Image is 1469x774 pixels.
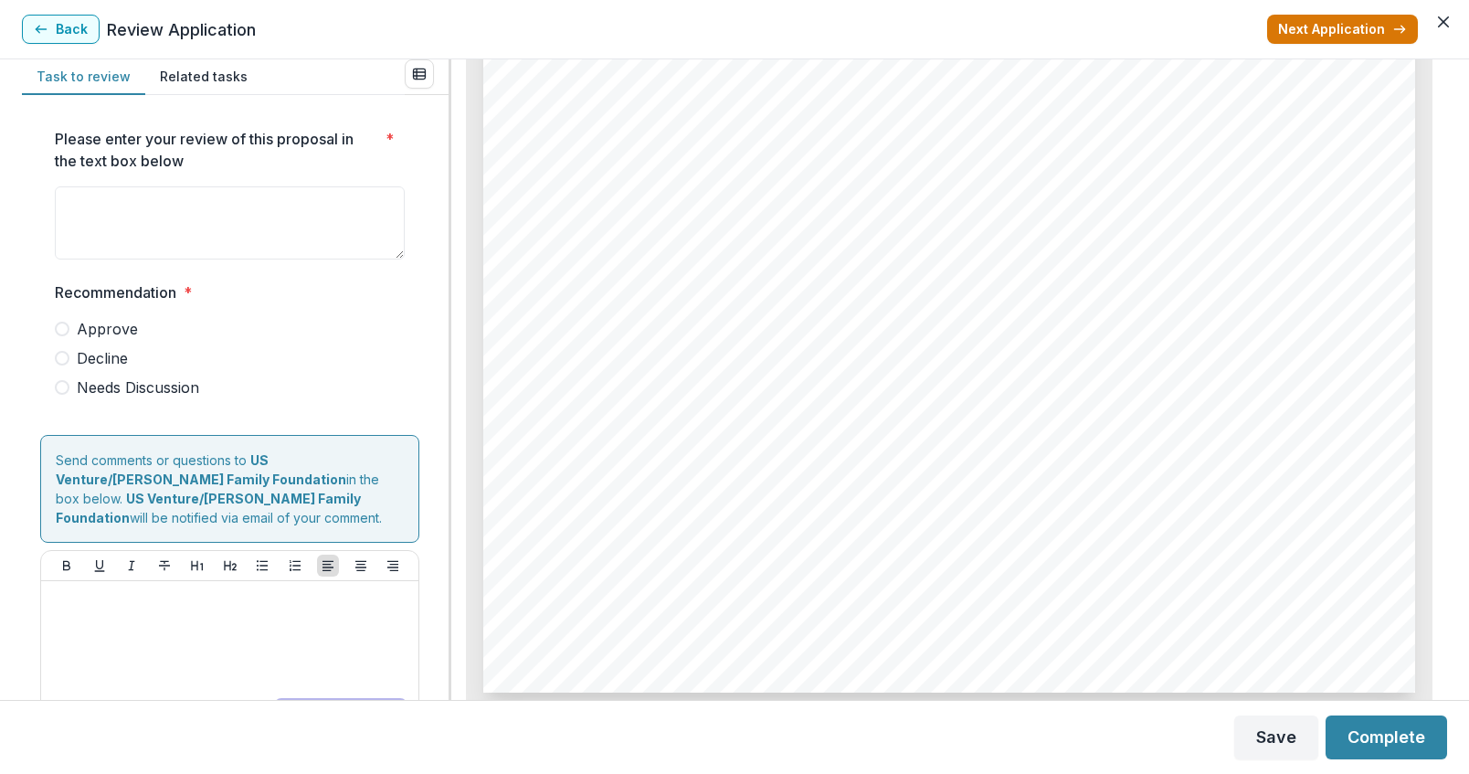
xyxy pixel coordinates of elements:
[145,59,262,95] button: Related tasks
[219,555,241,577] button: Heading 2
[1234,716,1318,759] button: Save
[77,318,138,340] span: Approve
[107,17,256,42] p: Review Application
[1326,716,1447,759] button: Complete
[540,168,728,184] span: 2. Current Program Budget
[540,193,808,208] span: 3. Current Annual Organization Budget
[540,318,590,334] span: 8. W-9
[77,376,199,398] span: Needs Discussion
[22,15,100,44] button: Back
[55,281,176,303] p: Recommendation
[186,555,208,577] button: Heading 1
[540,65,635,84] span: No uploads
[405,59,434,89] button: View all reviews
[350,555,372,577] button: Align Center
[540,268,768,283] span: 6. Current Board of Directors List
[55,128,378,172] p: Please enter your review of this proposal in the text box below
[1429,7,1458,37] button: Close
[56,491,361,525] strong: US Venture/[PERSON_NAME] Family Foundation
[77,347,128,369] span: Decline
[540,218,808,234] span: 4. Current Organization Balance Sheet
[540,341,689,360] span: See attached files
[1305,624,1358,640] span: Page: 6
[22,59,145,95] button: Task to review
[284,555,306,577] button: Ordered List
[540,293,830,309] span: 7. Current 990 (if not updated on Candid)
[153,555,175,577] button: Strike
[40,435,419,543] div: Send comments or questions to in the box below. will be notified via email of your comment.
[540,143,730,158] span: 1. IRS Determination Letter
[56,555,78,577] button: Bold
[540,37,1138,59] span: Storytelling attachments (include videos, picture, or files)
[540,243,870,259] span: 5. End of the Year Financials (previous 2 years)
[251,555,273,577] button: Bullet List
[382,555,404,577] button: Align Right
[274,698,407,727] button: Add Comment
[121,555,143,577] button: Italicize
[540,113,831,135] span: Upload required documents
[89,555,111,577] button: Underline
[317,555,339,577] button: Align Left
[1267,15,1418,44] button: Next Application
